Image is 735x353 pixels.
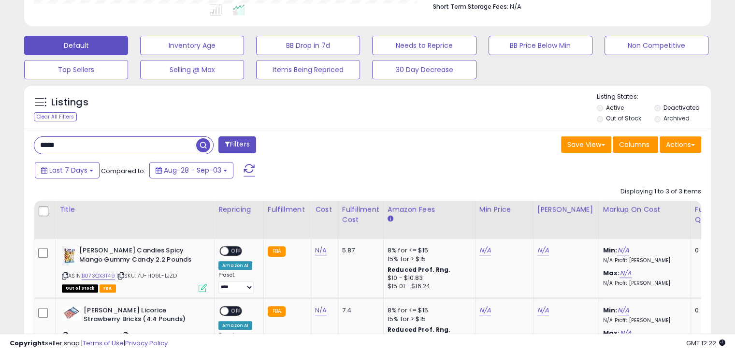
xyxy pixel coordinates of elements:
[388,246,468,255] div: 8% for <= $15
[125,338,168,348] a: Privacy Policy
[660,136,701,153] button: Actions
[140,60,244,79] button: Selling @ Max
[388,306,468,315] div: 8% for <= $15
[24,60,128,79] button: Top Sellers
[606,103,624,112] label: Active
[561,136,611,153] button: Save View
[613,136,658,153] button: Columns
[62,284,98,293] span: All listings that are currently out of stock and unavailable for purchase on Amazon
[342,306,376,315] div: 7.4
[218,321,252,330] div: Amazon AI
[388,215,393,223] small: Amazon Fees.
[342,246,376,255] div: 5.87
[315,246,327,255] a: N/A
[695,205,728,225] div: Fulfillable Quantity
[100,284,116,293] span: FBA
[79,246,197,266] b: [PERSON_NAME] Candies Spicy Mango Gummy Candy 2.2 Pounds
[218,205,259,215] div: Repricing
[149,162,233,178] button: Aug-28 - Sep-03
[489,36,592,55] button: BB Price Below Min
[695,306,725,315] div: 0
[229,307,244,315] span: OFF
[62,306,81,321] img: 417Q0hKVSPL._SL40_.jpg
[10,338,45,348] strong: Copyright
[603,257,683,264] p: N/A Profit [PERSON_NAME]
[388,205,471,215] div: Amazon Fees
[510,2,521,11] span: N/A
[116,272,177,279] span: | SKU: 7U-H09L-LJZD
[140,36,244,55] button: Inventory Age
[10,339,168,348] div: seller snap | |
[218,261,252,270] div: Amazon AI
[342,205,379,225] div: Fulfillment Cost
[388,265,451,274] b: Reduced Prof. Rng.
[479,306,491,315] a: N/A
[82,272,115,280] a: B073QX3T49
[164,165,221,175] span: Aug-28 - Sep-03
[537,246,549,255] a: N/A
[101,166,145,176] span: Compared to:
[695,246,725,255] div: 0
[537,306,549,315] a: N/A
[83,338,124,348] a: Terms of Use
[256,36,360,55] button: BB Drop in 7d
[663,114,689,122] label: Archived
[603,280,683,287] p: N/A Profit [PERSON_NAME]
[372,36,476,55] button: Needs to Reprice
[268,246,286,257] small: FBA
[605,36,708,55] button: Non Competitive
[62,246,77,265] img: 414TatpDP+L._SL40_.jpg
[686,338,725,348] span: 2025-09-11 12:22 GMT
[619,140,649,149] span: Columns
[603,268,620,278] b: Max:
[597,92,711,102] p: Listing States:
[268,306,286,317] small: FBA
[49,165,87,175] span: Last 7 Days
[603,205,687,215] div: Markup on Cost
[34,112,77,121] div: Clear All Filters
[315,205,334,215] div: Cost
[620,187,701,196] div: Displaying 1 to 3 of 3 items
[59,205,210,215] div: Title
[62,246,207,291] div: ASIN:
[372,60,476,79] button: 30 Day Decrease
[35,162,100,178] button: Last 7 Days
[617,306,629,315] a: N/A
[617,246,629,255] a: N/A
[603,306,618,315] b: Min:
[599,201,691,239] th: The percentage added to the cost of goods (COGS) that forms the calculator for Min & Max prices.
[256,60,360,79] button: Items Being Repriced
[315,306,327,315] a: N/A
[388,315,468,324] div: 15% for > $15
[663,103,699,112] label: Deactivated
[603,246,618,255] b: Min:
[84,306,201,326] b: [PERSON_NAME] Licorice Strawberry Bricks (4.4 Pounds)
[537,205,595,215] div: [PERSON_NAME]
[51,96,88,109] h5: Listings
[479,205,529,215] div: Min Price
[268,205,307,215] div: Fulfillment
[620,268,631,278] a: N/A
[229,247,244,255] span: OFF
[388,274,468,282] div: $10 - $10.83
[388,282,468,291] div: $15.01 - $16.24
[603,317,683,324] p: N/A Profit [PERSON_NAME]
[218,136,256,153] button: Filters
[433,2,508,11] b: Short Term Storage Fees:
[218,272,256,294] div: Preset:
[24,36,128,55] button: Default
[479,246,491,255] a: N/A
[388,255,468,264] div: 15% for > $15
[606,114,641,122] label: Out of Stock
